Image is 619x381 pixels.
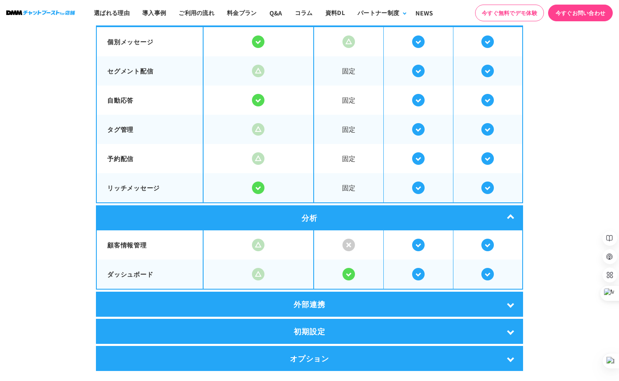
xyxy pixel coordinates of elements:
span: 固定 [314,145,383,172]
span: 固定 [314,174,383,201]
span: 固定 [314,86,383,114]
span: 固定 [314,116,383,143]
p: セグメント配信 [107,66,192,76]
p: 自動応答 [107,96,192,105]
span: 固定 [314,57,383,84]
div: 分析 [96,205,523,230]
p: 予約配信 [107,154,192,164]
a: 今すぐお問い合わせ [548,5,613,21]
div: オプション [96,346,523,371]
p: リッチメッセージ [107,183,192,193]
img: ロゴ [6,10,75,15]
div: 初期設定 [96,319,523,344]
p: タグ管理 [107,125,192,134]
p: ダッシュボード [107,270,192,279]
p: 個別メッセージ [107,37,192,47]
div: パートナー制度 [357,8,399,17]
p: 顧客情報管理 [107,240,192,250]
div: 外部連携 [96,292,523,317]
a: 今すぐ無料でデモ体験 [475,5,544,21]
